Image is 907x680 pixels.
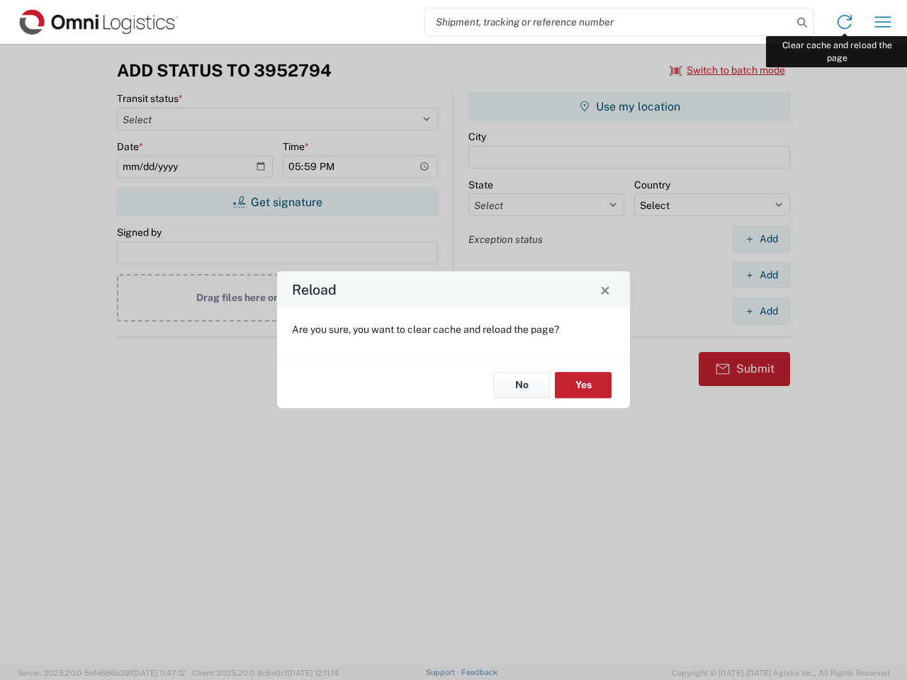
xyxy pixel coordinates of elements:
h4: Reload [292,280,337,300]
button: No [493,372,550,398]
input: Shipment, tracking or reference number [425,8,792,35]
button: Yes [555,372,612,398]
button: Close [595,280,615,300]
p: Are you sure, you want to clear cache and reload the page? [292,323,615,336]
